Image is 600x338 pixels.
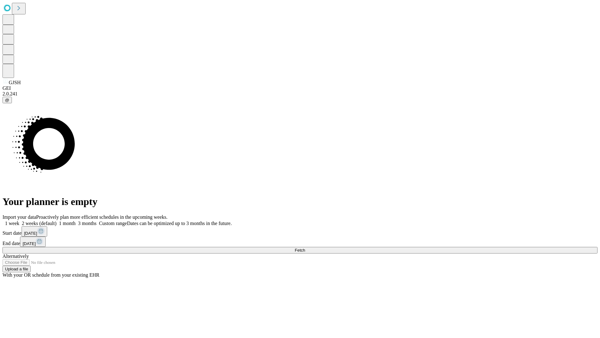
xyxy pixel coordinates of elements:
span: @ [5,98,9,102]
button: Upload a file [2,266,31,272]
span: 3 months [78,221,97,226]
span: Fetch [295,248,305,253]
button: [DATE] [22,226,47,237]
span: Dates can be optimized up to 3 months in the future. [127,221,232,226]
span: 1 week [5,221,19,226]
span: [DATE] [22,241,36,246]
span: GJSH [9,80,21,85]
button: Fetch [2,247,597,253]
span: 2 weeks (default) [22,221,57,226]
span: Proactively plan more efficient schedules in the upcoming weeks. [36,214,167,220]
span: 1 month [59,221,76,226]
div: GEI [2,85,597,91]
div: 2.0.241 [2,91,597,97]
span: Custom range [99,221,127,226]
button: [DATE] [20,237,46,247]
h1: Your planner is empty [2,196,597,207]
span: Import your data [2,214,36,220]
button: @ [2,97,12,103]
div: Start date [2,226,597,237]
div: End date [2,237,597,247]
span: [DATE] [24,231,37,236]
span: With your OR schedule from your existing EHR [2,272,99,278]
span: Alternatively [2,253,29,259]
